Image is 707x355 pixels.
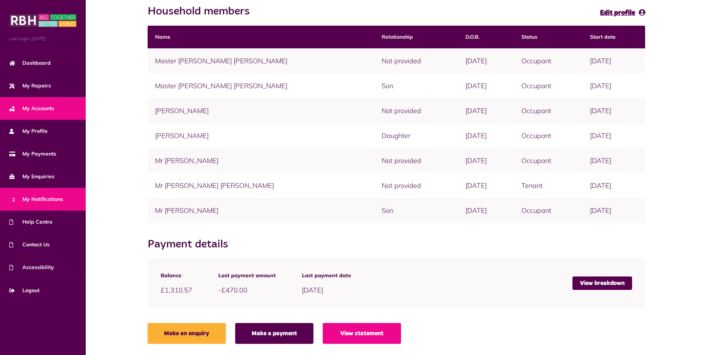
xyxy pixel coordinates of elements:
td: Mr [PERSON_NAME] [148,148,375,173]
span: My Notifications [9,195,63,203]
td: Occupant [514,198,583,223]
td: Not provided [374,173,458,198]
td: Occupant [514,123,583,148]
td: [DATE] [458,98,514,123]
td: [DATE] [583,123,645,148]
span: Last login: [DATE] [9,35,76,42]
span: My Accounts [9,105,54,112]
td: [DATE] [583,173,645,198]
h2: Household members [148,5,257,18]
span: Accessibility [9,263,54,271]
td: [DATE] [458,148,514,173]
th: Status [514,26,583,48]
td: Occupant [514,98,583,123]
span: -£470.00 [218,286,247,294]
img: MyRBH [9,13,76,28]
th: Relationship [374,26,458,48]
span: My Profile [9,127,48,135]
td: Occupant [514,48,583,73]
td: [DATE] [583,148,645,173]
span: Logout [9,287,40,294]
span: Dashboard [9,59,51,67]
span: My Repairs [9,82,51,90]
span: My Enquiries [9,173,54,180]
td: Master [PERSON_NAME] [PERSON_NAME] [148,48,375,73]
td: Son [374,198,458,223]
td: Occupant [514,148,583,173]
td: Not provided [374,148,458,173]
td: [PERSON_NAME] [148,98,375,123]
span: Contact Us [9,241,50,249]
h2: Payment details [148,238,236,251]
td: Master [PERSON_NAME] [PERSON_NAME] [148,73,375,98]
a: View breakdown [572,276,632,290]
a: Make a payment [235,323,313,344]
td: Not provided [374,48,458,73]
td: Not provided [374,98,458,123]
span: £1,310.57 [161,286,192,294]
span: Balance [161,272,192,279]
td: [DATE] [583,73,645,98]
td: [PERSON_NAME] [148,123,375,148]
span: [DATE] [302,286,323,294]
td: Occupant [514,73,583,98]
a: Edit profile [600,7,645,18]
td: [DATE] [458,198,514,223]
span: Last payment amount [218,272,276,279]
span: 1 [9,195,18,203]
span: Edit profile [600,10,635,16]
th: D.O.B. [458,26,514,48]
span: My Payments [9,150,56,158]
td: [DATE] [458,173,514,198]
td: [DATE] [458,73,514,98]
td: Mr [PERSON_NAME] [148,198,375,223]
span: Last payment date [302,272,351,279]
td: [DATE] [583,98,645,123]
span: Help Centre [9,218,53,226]
td: Son [374,73,458,98]
td: [DATE] [583,48,645,73]
a: Make an enquiry [148,323,226,344]
td: Tenant [514,173,583,198]
a: View statement [323,323,401,344]
td: [DATE] [583,198,645,223]
td: Daughter [374,123,458,148]
td: [DATE] [458,48,514,73]
th: Start date [583,26,645,48]
td: [DATE] [458,123,514,148]
th: Name [148,26,375,48]
td: Mr [PERSON_NAME] [PERSON_NAME] [148,173,375,198]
